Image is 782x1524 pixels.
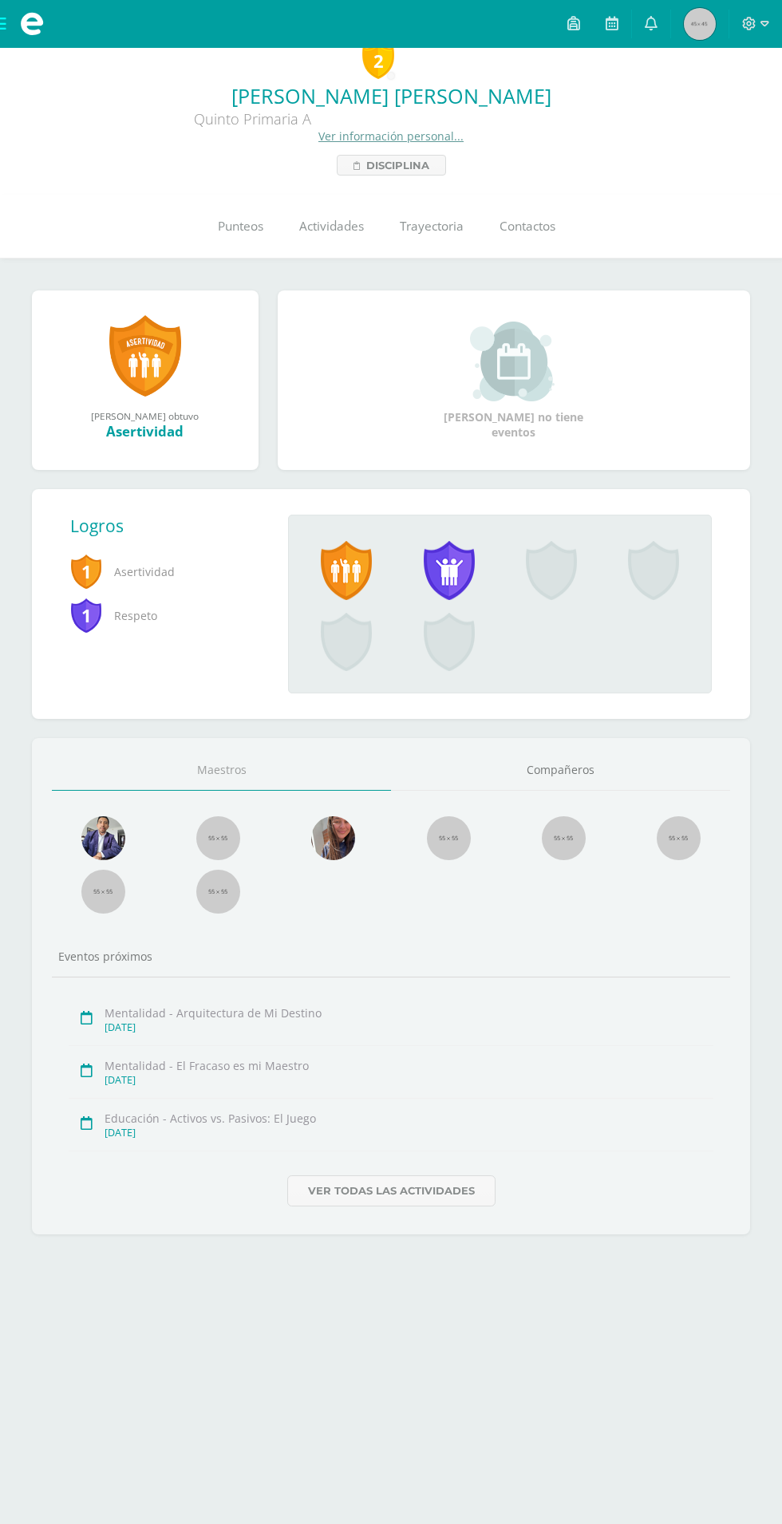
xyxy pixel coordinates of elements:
a: Compañeros [391,750,730,791]
a: Ver todas las actividades [287,1175,496,1206]
div: 2 [362,42,394,79]
img: fc381c47a43b02c5c7cea4704a4b8e04.png [311,816,355,860]
span: Disciplina [366,156,429,175]
a: [PERSON_NAME] [PERSON_NAME] [13,82,769,109]
img: 55x55 [196,870,240,914]
div: [DATE] [105,1073,713,1087]
div: Educación - Activos vs. Pasivos: El Juego [105,1111,713,1126]
div: [PERSON_NAME] no tiene eventos [434,322,594,440]
div: Logros [70,515,275,537]
div: [DATE] [105,1021,713,1034]
a: Trayectoria [381,195,481,259]
span: Respeto [70,594,263,638]
span: Contactos [500,218,555,235]
span: Actividades [299,218,364,235]
a: Contactos [481,195,573,259]
span: 1 [70,553,102,590]
img: 55x55 [196,816,240,860]
img: event_small.png [470,322,557,401]
img: 55x55 [542,816,586,860]
div: Mentalidad - Arquitectura de Mi Destino [105,1005,713,1021]
span: Punteos [218,218,263,235]
img: 45x45 [684,8,716,40]
a: Ver información personal... [318,128,464,144]
a: Punteos [199,195,281,259]
div: Asertividad [48,422,243,440]
span: Asertividad [70,550,263,594]
span: 1 [70,597,102,634]
div: [PERSON_NAME] obtuvo [48,409,243,422]
span: Trayectoria [400,218,464,235]
a: Actividades [281,195,381,259]
div: Mentalidad - El Fracaso es mi Maestro [105,1058,713,1073]
img: 55x55 [657,816,701,860]
div: [DATE] [105,1126,713,1139]
img: 55x55 [81,870,125,914]
img: 55x55 [427,816,471,860]
div: Quinto Primaria A [13,109,492,128]
div: Eventos próximos [52,949,730,964]
a: Maestros [52,750,391,791]
img: 5ffa332e6e26d6c51bfe2fc34c38b641.png [81,816,125,860]
a: Disciplina [337,155,446,176]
